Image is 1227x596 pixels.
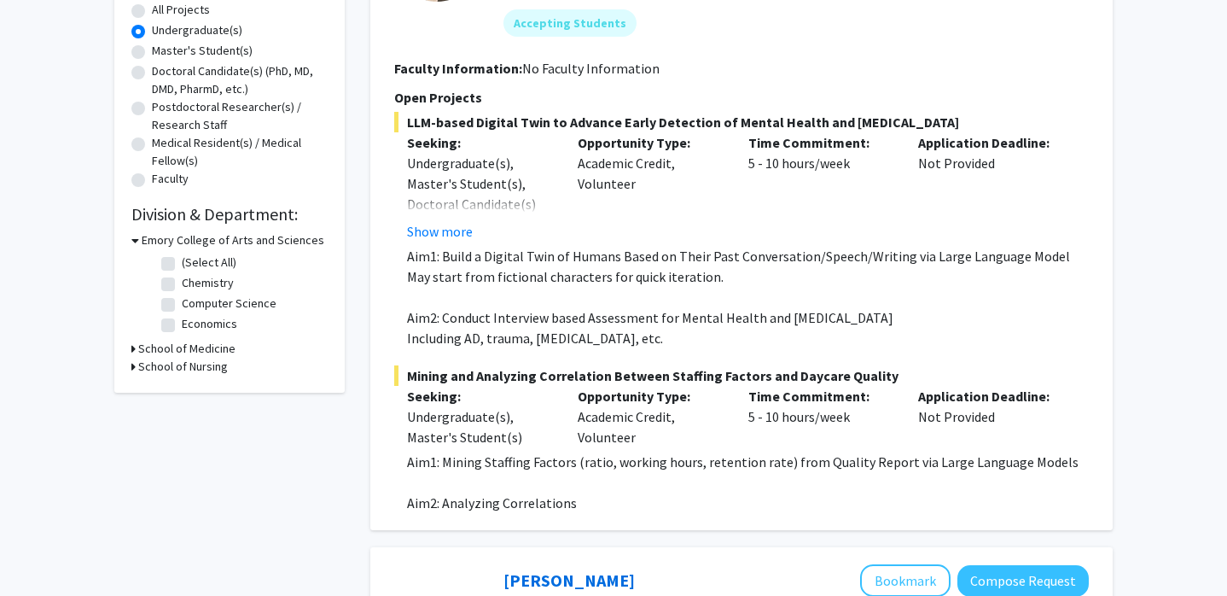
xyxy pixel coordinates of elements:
[918,386,1063,406] p: Application Deadline:
[152,134,328,170] label: Medical Resident(s) / Medical Fellow(s)
[407,246,1089,266] p: Aim1: Build a Digital Twin of Humans Based on Their Past Conversation/Speech/Writing via Large La...
[138,358,228,376] h3: School of Nursing
[565,132,736,242] div: Academic Credit, Volunteer
[182,315,237,333] label: Economics
[182,295,276,313] label: Computer Science
[394,60,522,77] b: Faculty Information:
[503,9,637,37] mat-chip: Accepting Students
[394,365,1089,386] span: Mining and Analyzing Correlation Between Staffing Factors and Daycare Quality
[407,153,552,255] div: Undergraduate(s), Master's Student(s), Doctoral Candidate(s) (PhD, MD, DMD, PharmD, etc.)
[152,42,253,60] label: Master's Student(s)
[407,328,1089,348] p: Including AD, trauma, [MEDICAL_DATA], etc.
[748,132,893,153] p: Time Commitment:
[407,386,552,406] p: Seeking:
[407,406,552,447] div: Undergraduate(s), Master's Student(s)
[394,87,1089,108] p: Open Projects
[578,132,723,153] p: Opportunity Type:
[142,231,324,249] h3: Emory College of Arts and Sciences
[131,204,328,225] h2: Division & Department:
[407,266,1089,287] p: May start from fictional characters for quick iteration.
[503,570,635,591] a: [PERSON_NAME]
[152,21,242,39] label: Undergraduate(s)
[736,132,906,242] div: 5 - 10 hours/week
[407,307,1089,328] p: Aim2: Conduct Interview based Assessment for Mental Health and [MEDICAL_DATA]
[182,274,234,292] label: Chemistry
[407,221,473,242] button: Show more
[736,386,906,447] div: 5 - 10 hours/week
[152,98,328,134] label: Postdoctoral Researcher(s) / Research Staff
[407,132,552,153] p: Seeking:
[748,386,893,406] p: Time Commitment:
[138,340,236,358] h3: School of Medicine
[918,132,1063,153] p: Application Deadline:
[905,132,1076,242] div: Not Provided
[152,1,210,19] label: All Projects
[394,112,1089,132] span: LLM-based Digital Twin to Advance Early Detection of Mental Health and [MEDICAL_DATA]
[407,452,1089,472] p: Aim1: Mining Staffing Factors (ratio, working hours, retention rate) from Quality Report via Larg...
[522,60,660,77] span: No Faculty Information
[13,519,73,583] iframe: Chat
[565,386,736,447] div: Academic Credit, Volunteer
[182,254,236,272] label: (Select All)
[152,170,189,188] label: Faculty
[407,493,1089,513] p: Aim2: Analyzing Correlations
[578,386,723,406] p: Opportunity Type:
[152,62,328,98] label: Doctoral Candidate(s) (PhD, MD, DMD, PharmD, etc.)
[905,386,1076,447] div: Not Provided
